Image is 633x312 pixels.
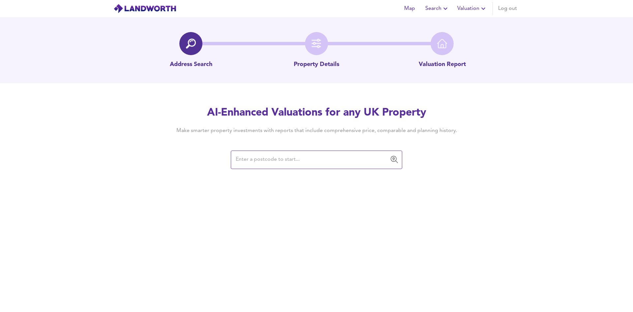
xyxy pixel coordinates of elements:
[399,2,420,15] button: Map
[425,4,449,13] span: Search
[437,39,447,49] img: home-icon
[166,127,467,134] h4: Make smarter property investments with reports that include comprehensive price, comparable and p...
[113,4,176,14] img: logo
[166,106,467,120] h2: AI-Enhanced Valuations for any UK Property
[186,39,196,49] img: search-icon
[170,60,212,69] p: Address Search
[402,4,417,13] span: Map
[455,2,490,15] button: Valuation
[234,154,389,166] input: Enter a postcode to start...
[457,4,487,13] span: Valuation
[498,4,517,13] span: Log out
[423,2,452,15] button: Search
[312,39,321,49] img: filter-icon
[294,60,339,69] p: Property Details
[419,60,466,69] p: Valuation Report
[496,2,520,15] button: Log out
